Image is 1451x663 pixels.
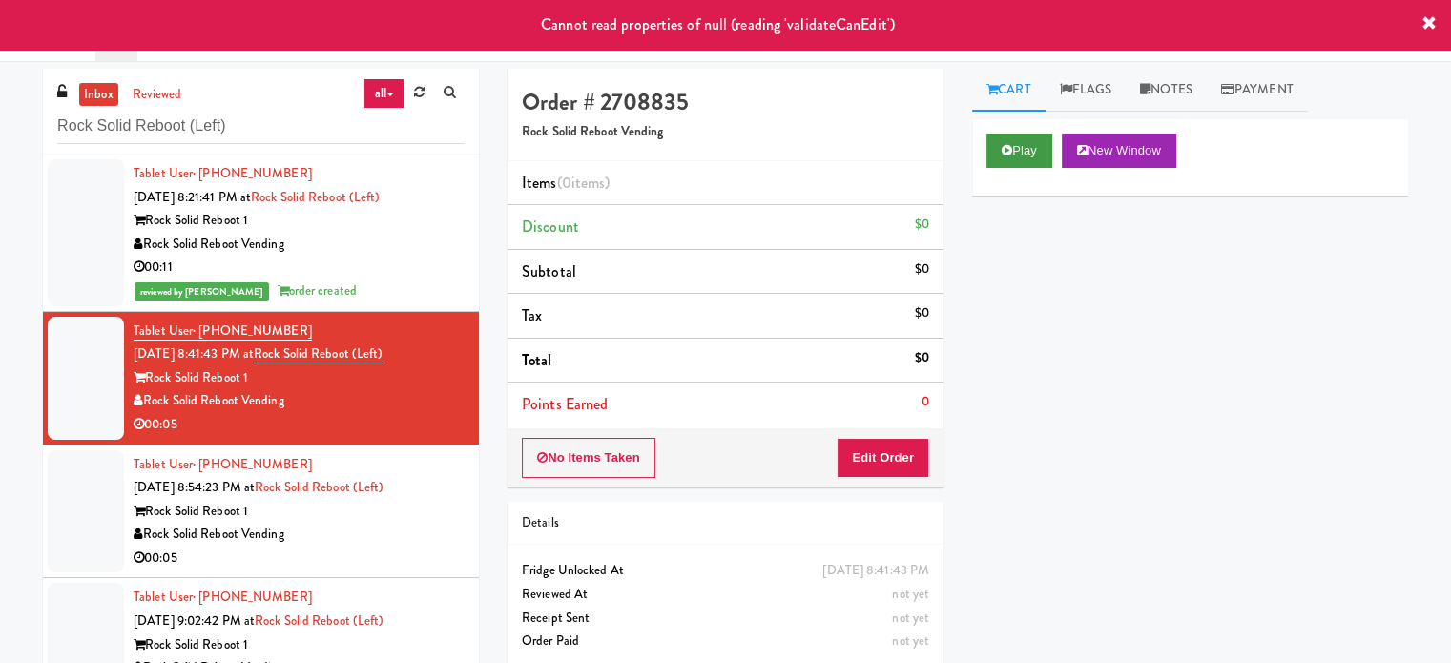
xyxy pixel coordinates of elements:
[79,83,118,107] a: inbox
[251,188,380,206] a: Rock Solid Reboot (Left)
[972,69,1046,112] a: Cart
[837,438,929,478] button: Edit Order
[1207,69,1308,112] a: Payment
[892,585,929,603] span: not yet
[522,393,608,415] span: Points Earned
[522,260,576,282] span: Subtotal
[522,607,929,631] div: Receipt Sent
[193,321,312,340] span: · [PHONE_NUMBER]
[193,164,312,182] span: · [PHONE_NUMBER]
[915,213,929,237] div: $0
[43,155,479,312] li: Tablet User· [PHONE_NUMBER][DATE] 8:21:41 PM atRock Solid Reboot (Left)Rock Solid Reboot 1Rock So...
[134,413,465,437] div: 00:05
[43,312,479,445] li: Tablet User· [PHONE_NUMBER][DATE] 8:41:43 PM atRock Solid Reboot (Left)Rock Solid Reboot 1Rock So...
[1126,69,1207,112] a: Notes
[557,172,611,194] span: (0 )
[986,134,1052,168] button: Play
[134,500,465,524] div: Rock Solid Reboot 1
[134,209,465,233] div: Rock Solid Reboot 1
[915,346,929,370] div: $0
[363,78,404,109] a: all
[134,321,312,341] a: Tablet User· [PHONE_NUMBER]
[134,389,465,413] div: Rock Solid Reboot Vending
[278,281,357,300] span: order created
[134,633,465,657] div: Rock Solid Reboot 1
[134,611,255,630] span: [DATE] 9:02:42 PM at
[134,344,254,363] span: [DATE] 8:41:43 PM at
[522,559,929,583] div: Fridge Unlocked At
[135,282,269,301] span: reviewed by [PERSON_NAME]
[522,172,610,194] span: Items
[43,445,479,579] li: Tablet User· [PHONE_NUMBER][DATE] 8:54:23 PM atRock Solid Reboot (Left)Rock Solid Reboot 1Rock So...
[134,188,251,206] span: [DATE] 8:21:41 PM at
[255,611,383,630] a: Rock Solid Reboot (Left)
[193,455,312,473] span: · [PHONE_NUMBER]
[522,511,929,535] div: Details
[134,256,465,280] div: 00:11
[915,301,929,325] div: $0
[892,632,929,650] span: not yet
[134,455,312,473] a: Tablet User· [PHONE_NUMBER]
[134,366,465,390] div: Rock Solid Reboot 1
[522,438,655,478] button: No Items Taken
[922,390,929,414] div: 0
[522,125,929,139] h5: Rock Solid Reboot Vending
[915,258,929,281] div: $0
[571,172,606,194] ng-pluralize: items
[522,583,929,607] div: Reviewed At
[134,233,465,257] div: Rock Solid Reboot Vending
[522,349,552,371] span: Total
[522,216,579,238] span: Discount
[522,630,929,653] div: Order Paid
[822,559,929,583] div: [DATE] 8:41:43 PM
[541,13,895,35] span: Cannot read properties of null (reading 'validateCanEdit')
[134,164,312,182] a: Tablet User· [PHONE_NUMBER]
[134,523,465,547] div: Rock Solid Reboot Vending
[134,588,312,606] a: Tablet User· [PHONE_NUMBER]
[128,83,187,107] a: reviewed
[134,478,255,496] span: [DATE] 8:54:23 PM at
[892,609,929,627] span: not yet
[254,344,383,363] a: Rock Solid Reboot (Left)
[134,547,465,570] div: 00:05
[255,478,383,496] a: Rock Solid Reboot (Left)
[193,588,312,606] span: · [PHONE_NUMBER]
[522,304,542,326] span: Tax
[57,109,465,144] input: Search vision orders
[522,90,929,114] h4: Order # 2708835
[1046,69,1127,112] a: Flags
[1062,134,1176,168] button: New Window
